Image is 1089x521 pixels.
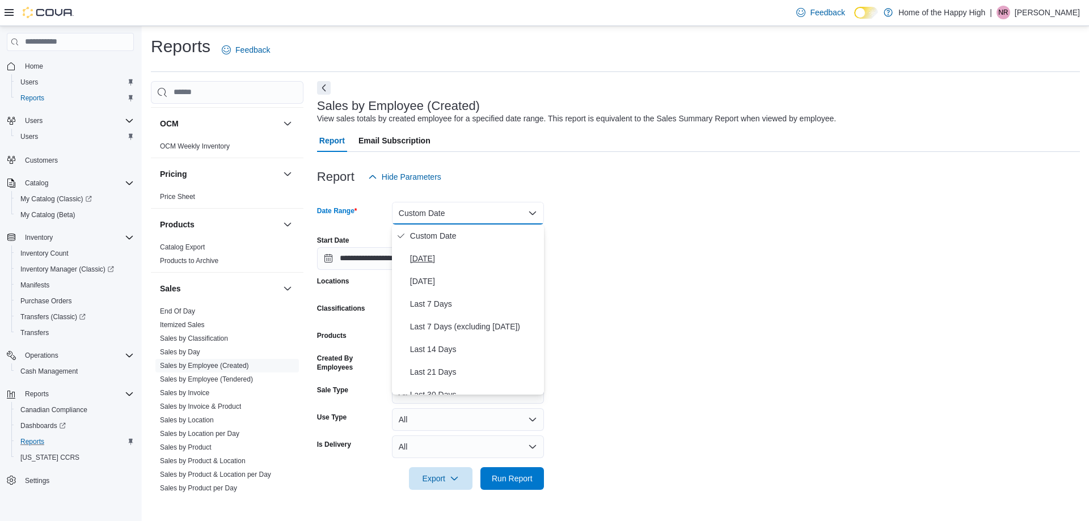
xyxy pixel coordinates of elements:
[410,388,539,401] span: Last 30 Days
[160,307,195,315] a: End Of Day
[16,451,134,464] span: Washington CCRS
[2,175,138,191] button: Catalog
[16,262,134,276] span: Inventory Manager (Classic)
[160,118,179,129] h3: OCM
[217,39,275,61] a: Feedback
[160,471,271,478] a: Sales by Product & Location per Day
[16,247,134,260] span: Inventory Count
[16,326,134,340] span: Transfers
[160,243,205,251] a: Catalog Export
[20,328,49,337] span: Transfers
[20,60,48,73] a: Home
[898,6,985,19] p: Home of the Happy High
[20,281,49,290] span: Manifests
[392,225,544,395] div: Select listbox
[160,443,212,451] a: Sales by Product
[317,413,347,422] label: Use Type
[160,361,249,370] span: Sales by Employee (Created)
[160,443,212,452] span: Sales by Product
[25,116,43,125] span: Users
[16,365,134,378] span: Cash Management
[416,467,466,490] span: Export
[20,132,38,141] span: Users
[358,129,430,152] span: Email Subscription
[160,470,271,479] span: Sales by Product & Location per Day
[25,179,48,188] span: Catalog
[317,206,357,215] label: Date Range
[20,114,134,128] span: Users
[160,257,218,265] a: Products to Archive
[492,473,533,484] span: Run Report
[16,208,134,222] span: My Catalog (Beta)
[317,170,354,184] h3: Report
[20,367,78,376] span: Cash Management
[11,418,138,434] a: Dashboards
[16,294,77,308] a: Purchase Orders
[410,342,539,356] span: Last 14 Days
[151,304,303,499] div: Sales
[20,405,87,414] span: Canadian Compliance
[160,375,253,384] span: Sales by Employee (Tendered)
[16,419,134,433] span: Dashboards
[20,94,44,103] span: Reports
[160,168,187,180] h3: Pricing
[20,474,54,488] a: Settings
[998,6,1008,19] span: NR
[20,453,79,462] span: [US_STATE] CCRS
[160,484,237,493] span: Sales by Product per Day
[20,437,44,446] span: Reports
[151,240,303,272] div: Products
[160,283,278,294] button: Sales
[160,142,230,150] a: OCM Weekly Inventory
[317,331,347,340] label: Products
[16,403,92,417] a: Canadian Compliance
[160,416,214,424] a: Sales by Location
[11,90,138,106] button: Reports
[16,435,134,448] span: Reports
[20,421,66,430] span: Dashboards
[2,113,138,129] button: Users
[392,435,544,458] button: All
[2,348,138,363] button: Operations
[160,402,241,411] span: Sales by Invoice & Product
[16,326,53,340] a: Transfers
[11,450,138,465] button: [US_STATE] CCRS
[364,166,446,188] button: Hide Parameters
[16,208,80,222] a: My Catalog (Beta)
[11,363,138,379] button: Cash Management
[2,58,138,74] button: Home
[151,190,303,208] div: Pricing
[160,429,239,438] span: Sales by Location per Day
[319,129,345,152] span: Report
[160,193,195,201] a: Price Sheet
[11,129,138,145] button: Users
[160,219,278,230] button: Products
[160,321,205,329] a: Itemized Sales
[160,348,200,357] span: Sales by Day
[160,388,209,397] span: Sales by Invoice
[997,6,1010,19] div: Nathaniel Reid
[160,142,230,151] span: OCM Weekly Inventory
[11,277,138,293] button: Manifests
[20,473,134,488] span: Settings
[20,231,134,244] span: Inventory
[317,440,351,449] label: Is Delivery
[16,294,134,308] span: Purchase Orders
[160,307,195,316] span: End Of Day
[16,130,43,143] a: Users
[16,91,49,105] a: Reports
[20,153,134,167] span: Customers
[281,282,294,295] button: Sales
[317,386,348,395] label: Sale Type
[160,348,200,356] a: Sales by Day
[160,375,253,383] a: Sales by Employee (Tendered)
[382,171,441,183] span: Hide Parameters
[16,310,90,324] a: Transfers (Classic)
[16,262,119,276] a: Inventory Manager (Classic)
[317,304,365,313] label: Classifications
[25,156,58,165] span: Customers
[2,230,138,245] button: Inventory
[151,35,210,58] h1: Reports
[20,349,134,362] span: Operations
[20,249,69,258] span: Inventory Count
